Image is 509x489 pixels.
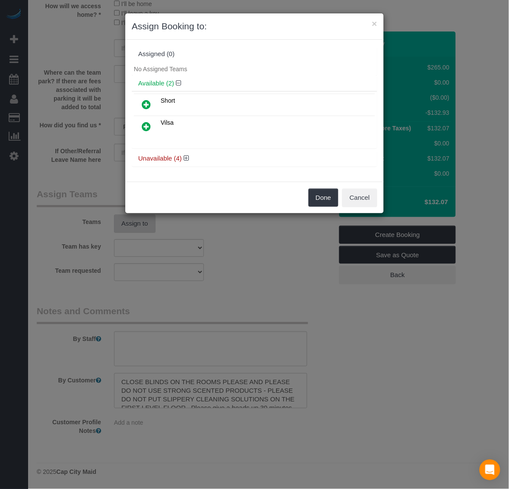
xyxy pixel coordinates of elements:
[134,66,187,73] span: No Assigned Teams
[372,19,377,28] button: ×
[342,189,377,207] button: Cancel
[161,119,174,126] span: Vilsa
[309,189,339,207] button: Done
[138,155,371,162] h4: Unavailable (4)
[138,50,371,58] div: Assigned (0)
[161,97,175,104] span: Short
[138,80,371,87] h4: Available (2)
[132,20,377,33] h3: Assign Booking to:
[480,460,500,480] div: Open Intercom Messenger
